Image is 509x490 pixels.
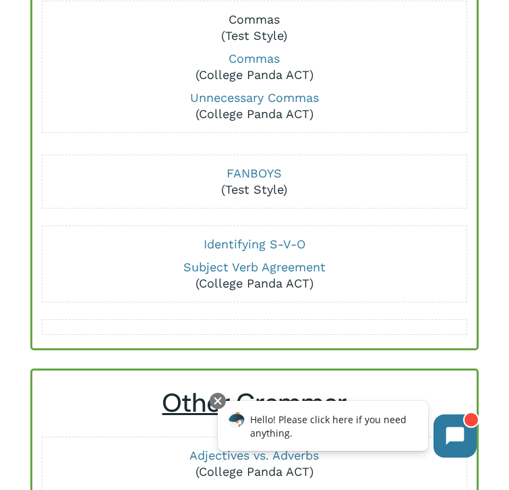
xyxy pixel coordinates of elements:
[229,51,280,65] a: Commas
[47,259,462,292] p: (College Panda ACT)
[204,237,305,251] a: Identifying S-V-O
[204,390,490,471] iframe: Chatbot
[190,90,319,105] a: Unnecessary Commas
[47,447,462,480] p: (College Panda ACT)
[189,448,319,462] a: Adjectives vs. Adverbs
[227,166,282,180] a: FANBOYS
[162,386,347,420] u: Other Grammar
[47,165,462,198] p: (Test Style)
[229,12,280,26] a: Commas
[47,11,462,44] p: (Test Style)
[183,260,326,274] a: Subject Verb Agreement
[47,90,462,122] p: (College Panda ACT)
[47,51,462,83] p: (College Panda ACT)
